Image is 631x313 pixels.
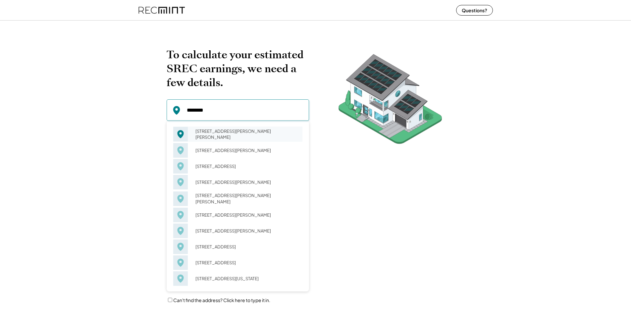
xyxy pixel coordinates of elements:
img: recmint-logotype%403x%20%281%29.jpeg [138,1,185,19]
img: RecMintArtboard%207.png [326,48,455,154]
label: Can't find the address? Click here to type it in. [173,297,270,303]
div: [STREET_ADDRESS][PERSON_NAME] [191,178,302,187]
div: [STREET_ADDRESS][US_STATE] [191,274,302,283]
div: [STREET_ADDRESS][PERSON_NAME][PERSON_NAME] [191,127,302,142]
div: [STREET_ADDRESS][PERSON_NAME][PERSON_NAME] [191,191,302,206]
button: Questions? [456,5,493,16]
div: [STREET_ADDRESS][PERSON_NAME] [191,146,302,155]
div: [STREET_ADDRESS] [191,162,302,171]
div: [STREET_ADDRESS][PERSON_NAME] [191,210,302,220]
div: [STREET_ADDRESS] [191,242,302,251]
h2: To calculate your estimated SREC earnings, we need a few details. [167,48,309,89]
div: [STREET_ADDRESS] [191,258,302,267]
div: [STREET_ADDRESS][PERSON_NAME] [191,226,302,235]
